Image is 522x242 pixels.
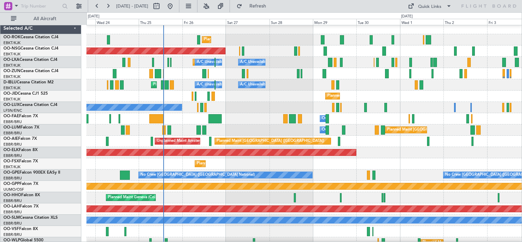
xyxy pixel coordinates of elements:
a: OO-NSGCessna Citation CJ4 [3,46,58,51]
span: OO-ROK [3,35,20,39]
a: OO-VSFFalcon 8X [3,227,38,231]
a: EBKT/KJK [3,40,20,45]
a: OO-GPEFalcon 900EX EASy II [3,171,60,175]
span: [DATE] - [DATE] [116,3,148,9]
div: Quick Links [418,3,441,10]
a: OO-FAEFalcon 7X [3,114,38,118]
div: [DATE] [88,14,99,19]
span: OO-ELK [3,148,19,152]
div: Sat 27 [226,19,269,25]
a: OO-GPPFalcon 7X [3,182,38,186]
span: OO-GPE [3,171,19,175]
a: OO-AIEFalcon 7X [3,137,37,141]
div: Thu 2 [443,19,487,25]
div: Mon 29 [313,19,356,25]
a: EBBR/BRU [3,153,22,158]
div: Planned Maint Geneva (Cointrin) [108,192,164,203]
button: Quick Links [404,1,455,12]
div: Thu 25 [139,19,182,25]
a: EBBR/BRU [3,210,22,215]
span: OO-AIE [3,137,18,141]
span: OO-LXA [3,58,19,62]
a: OO-SLMCessna Citation XLS [3,216,58,220]
a: OO-ELKFalcon 8X [3,148,38,152]
a: UUMO/OSF [3,187,24,192]
div: Wed 24 [95,19,139,25]
div: Tue 30 [356,19,400,25]
div: A/C Unavailable [GEOGRAPHIC_DATA] ([GEOGRAPHIC_DATA] National) [197,57,324,67]
a: EBKT/KJK [3,97,20,102]
a: OO-ROKCessna Citation CJ4 [3,35,58,39]
div: A/C Unavailable [GEOGRAPHIC_DATA]-[GEOGRAPHIC_DATA] [240,80,349,90]
a: OO-ZUNCessna Citation CJ4 [3,69,58,73]
button: All Aircraft [8,13,74,24]
a: OO-LXACessna Citation CJ4 [3,58,57,62]
span: OO-HHO [3,193,21,197]
div: Planned Maint Nice ([GEOGRAPHIC_DATA]) [153,80,229,90]
div: Planned Maint Kortrijk-[GEOGRAPHIC_DATA] [327,91,407,101]
a: EBBR/BRU [3,176,22,181]
span: Refresh [244,4,272,9]
a: OO-HHOFalcon 8X [3,193,40,197]
button: Refresh [233,1,274,12]
div: Owner Melsbroek Air Base [322,113,368,124]
span: OO-JID [3,92,18,96]
div: Unplanned Maint Amsterdam (Schiphol) [157,136,226,146]
a: OO-FSXFalcon 7X [3,159,38,163]
div: No Crew [GEOGRAPHIC_DATA] ([GEOGRAPHIC_DATA] National) [140,170,255,180]
div: Planned Maint [GEOGRAPHIC_DATA] ([GEOGRAPHIC_DATA]) [217,136,324,146]
a: EBBR/BRU [3,142,22,147]
a: D-IBLUCessna Citation M2 [3,80,54,84]
div: Fri 26 [182,19,226,25]
a: EBBR/BRU [3,131,22,136]
a: OO-LAHFalcon 7X [3,204,39,209]
a: EBKT/KJK [3,85,20,91]
span: OO-ZUN [3,69,20,73]
div: Planned Maint Kortrijk-[GEOGRAPHIC_DATA] [197,159,276,169]
a: EBBR/BRU [3,198,22,203]
span: OO-VSF [3,227,19,231]
span: D-IBLU [3,80,17,84]
div: [DATE] [401,14,413,19]
a: OO-LUXCessna Citation CJ4 [3,103,57,107]
div: Planned Maint [GEOGRAPHIC_DATA] ([GEOGRAPHIC_DATA] National) [387,125,511,135]
div: A/C Unavailable [GEOGRAPHIC_DATA] ([GEOGRAPHIC_DATA] National) [197,80,324,90]
span: OO-SLM [3,216,20,220]
span: OO-LUM [3,125,20,130]
a: EBKT/KJK [3,164,20,170]
span: OO-LAH [3,204,20,209]
a: EBKT/KJK [3,63,20,68]
div: A/C Unavailable [240,57,269,67]
span: OO-FAE [3,114,19,118]
div: Sun 28 [270,19,313,25]
div: Planned Maint Kortrijk-[GEOGRAPHIC_DATA] [204,35,284,45]
a: LFSN/ENC [3,108,22,113]
a: OO-LUMFalcon 7X [3,125,39,130]
span: OO-NSG [3,46,20,51]
span: OO-LUX [3,103,19,107]
a: EBBR/BRU [3,119,22,124]
a: EBBR/BRU [3,232,22,237]
div: Owner Melsbroek Air Base [322,125,368,135]
a: EBKT/KJK [3,74,20,79]
a: OO-JIDCessna CJ1 525 [3,92,48,96]
div: Wed 1 [400,19,443,25]
span: OO-GPP [3,182,19,186]
a: EBBR/BRU [3,221,22,226]
a: EBKT/KJK [3,52,20,57]
span: OO-FSX [3,159,19,163]
span: All Aircraft [18,16,72,21]
input: Trip Number [21,1,60,11]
